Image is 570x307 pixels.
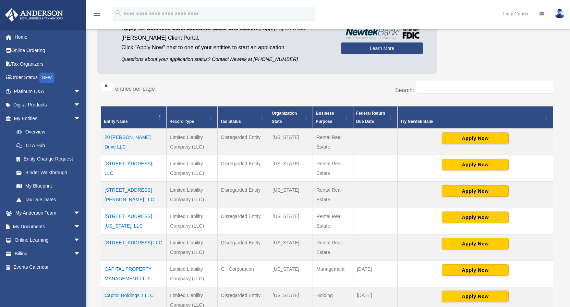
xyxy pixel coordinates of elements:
[272,111,297,124] span: Organization State
[10,152,87,166] a: Entity Change Request
[555,9,565,18] img: User Pic
[218,260,269,287] td: C - Corporation
[121,55,331,64] p: Questions about your application status? Contact Newtek at [PHONE_NUMBER]
[269,129,313,155] td: [US_STATE]
[269,106,313,129] th: Organization State: Activate to sort
[353,260,397,287] td: [DATE]
[3,8,65,22] img: Anderson Advisors Platinum Portal
[167,208,218,234] td: Limited Liability Company (LLC)
[442,185,509,197] button: Apply Now
[313,234,353,260] td: Rental Real Estate
[5,260,91,274] a: Events Calendar
[74,233,87,247] span: arrow_drop_down
[5,85,91,98] a: Platinum Q&Aarrow_drop_down
[344,28,420,39] img: NewtekBankLogoSM.png
[398,106,553,129] th: Try Newtek Bank : Activate to sort
[167,234,218,260] td: Limited Liability Company (LLC)
[218,208,269,234] td: Disregarded Entity
[442,238,509,250] button: Apply Now
[101,106,167,129] th: Entity Name: Activate to invert sorting
[313,155,353,181] td: Rental Real Estate
[101,260,167,287] td: CAPITAL PROPERTY MANAGEMENT I LLC
[442,132,509,144] button: Apply Now
[101,155,167,181] td: [STREET_ADDRESS], LLC
[101,234,167,260] td: [STREET_ADDRESS] LLC
[218,181,269,208] td: Disregarded Entity
[220,119,241,124] span: Tax Status
[5,247,91,260] a: Billingarrow_drop_down
[218,106,269,129] th: Tax Status: Activate to sort
[93,12,101,18] a: menu
[74,112,87,126] span: arrow_drop_down
[115,86,155,92] label: entries per page
[121,24,331,43] p: by applying from the [PERSON_NAME] Client Portal.
[218,155,269,181] td: Disregarded Entity
[167,106,218,129] th: Record Type: Activate to sort
[74,220,87,234] span: arrow_drop_down
[218,129,269,155] td: Disregarded Entity
[101,129,167,155] td: 20 [PERSON_NAME] Drive LLC
[167,260,218,287] td: Limited Liability Company (LLC)
[39,73,54,83] div: NEW
[269,234,313,260] td: [US_STATE]
[5,112,87,125] a: My Entitiesarrow_drop_down
[74,98,87,112] span: arrow_drop_down
[218,234,269,260] td: Disregarded Entity
[5,30,91,44] a: Home
[74,85,87,99] span: arrow_drop_down
[400,117,543,126] div: Try Newtek Bank
[442,291,509,302] button: Apply Now
[5,220,91,233] a: My Documentsarrow_drop_down
[74,206,87,220] span: arrow_drop_down
[5,233,91,247] a: Online Learningarrow_drop_down
[104,119,128,124] span: Entity Name
[5,57,91,71] a: Tax Organizers
[5,44,91,57] a: Online Ordering
[114,9,122,17] i: search
[167,129,218,155] td: Limited Liability Company (LLC)
[5,71,91,85] a: Order StatusNEW
[313,129,353,155] td: Rental Real Estate
[74,247,87,261] span: arrow_drop_down
[269,155,313,181] td: [US_STATE]
[356,111,385,124] span: Federal Return Due Date
[313,260,353,287] td: Management
[316,111,334,124] span: Business Purpose
[167,181,218,208] td: Limited Liability Company (LLC)
[167,155,218,181] td: Limited Liability Company (LLC)
[395,87,414,93] label: Search:
[269,208,313,234] td: [US_STATE]
[121,25,256,31] span: Apply for business bank accounts faster and easier
[101,181,167,208] td: [STREET_ADDRESS][PERSON_NAME] LLC
[10,193,87,206] a: Tax Due Dates
[10,125,84,139] a: Overview
[169,119,194,124] span: Record Type
[10,139,87,152] a: CTA Hub
[313,181,353,208] td: Rental Real Estate
[442,212,509,223] button: Apply Now
[10,166,87,179] a: Binder Walkthrough
[5,206,91,220] a: My Anderson Teamarrow_drop_down
[10,179,87,193] a: My Blueprint
[121,43,331,52] p: Click "Apply Now" next to one of your entities to start an application.
[269,181,313,208] td: [US_STATE]
[269,260,313,287] td: [US_STATE]
[442,159,509,170] button: Apply Now
[442,264,509,276] button: Apply Now
[313,208,353,234] td: Rental Real Estate
[341,42,423,54] a: Learn More
[101,208,167,234] td: [STREET_ADDRESS][US_STATE], LLC
[5,98,91,112] a: Digital Productsarrow_drop_down
[313,106,353,129] th: Business Purpose: Activate to sort
[353,106,397,129] th: Federal Return Due Date: Activate to sort
[93,10,101,18] i: menu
